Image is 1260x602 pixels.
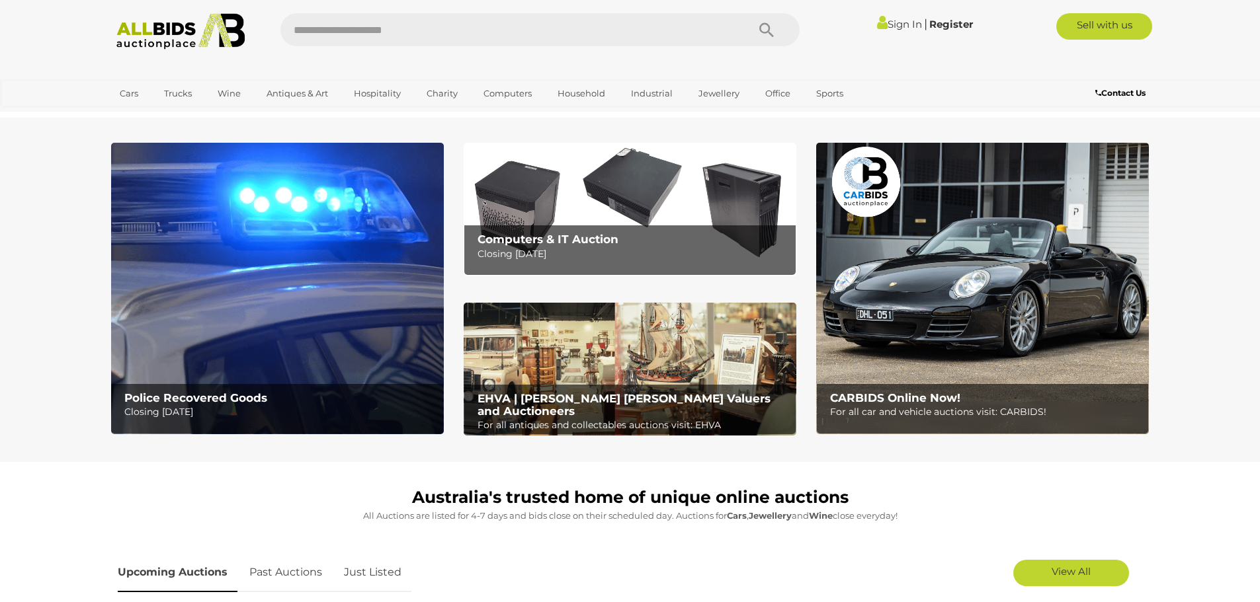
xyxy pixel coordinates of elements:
a: Jewellery [690,83,748,104]
a: Computers [475,83,540,104]
a: Upcoming Auctions [118,553,237,592]
a: Just Listed [334,553,411,592]
a: View All [1013,560,1129,586]
a: Sell with us [1056,13,1152,40]
p: All Auctions are listed for 4-7 days and bids close on their scheduled day. Auctions for , and cl... [118,508,1143,523]
strong: Jewellery [749,510,792,521]
a: Antiques & Art [258,83,337,104]
b: Police Recovered Goods [124,391,267,404]
p: Closing [DATE] [478,246,789,262]
b: Contact Us [1095,88,1146,98]
a: Hospitality [345,83,409,104]
a: Cars [111,83,147,104]
strong: Wine [809,510,833,521]
a: Office [757,83,799,104]
a: Industrial [622,83,681,104]
button: Search [734,13,800,46]
span: View All [1052,565,1091,578]
b: EHVA | [PERSON_NAME] [PERSON_NAME] Valuers and Auctioneers [478,392,771,418]
a: Household [549,83,614,104]
a: Computers & IT Auction Computers & IT Auction Closing [DATE] [464,143,796,276]
img: Allbids.com.au [109,13,253,50]
h1: Australia's trusted home of unique online auctions [118,488,1143,507]
a: Police Recovered Goods Police Recovered Goods Closing [DATE] [111,143,444,434]
b: CARBIDS Online Now! [830,391,960,404]
p: Closing [DATE] [124,404,436,420]
a: Sign In [877,18,922,30]
a: Sports [808,83,852,104]
p: For all car and vehicle auctions visit: CARBIDS! [830,404,1142,420]
a: Past Auctions [239,553,332,592]
a: Charity [418,83,466,104]
p: For all antiques and collectables auctions visit: EHVA [478,417,789,433]
a: Register [929,18,973,30]
strong: Cars [727,510,747,521]
a: CARBIDS Online Now! CARBIDS Online Now! For all car and vehicle auctions visit: CARBIDS! [816,143,1149,434]
b: Computers & IT Auction [478,233,618,246]
a: Wine [209,83,249,104]
img: Computers & IT Auction [464,143,796,276]
a: Trucks [155,83,200,104]
a: EHVA | Evans Hastings Valuers and Auctioneers EHVA | [PERSON_NAME] [PERSON_NAME] Valuers and Auct... [464,303,796,436]
img: CARBIDS Online Now! [816,143,1149,434]
span: | [924,17,927,31]
img: EHVA | Evans Hastings Valuers and Auctioneers [464,303,796,436]
a: Contact Us [1095,86,1149,100]
a: [GEOGRAPHIC_DATA] [111,104,222,126]
img: Police Recovered Goods [111,143,444,434]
